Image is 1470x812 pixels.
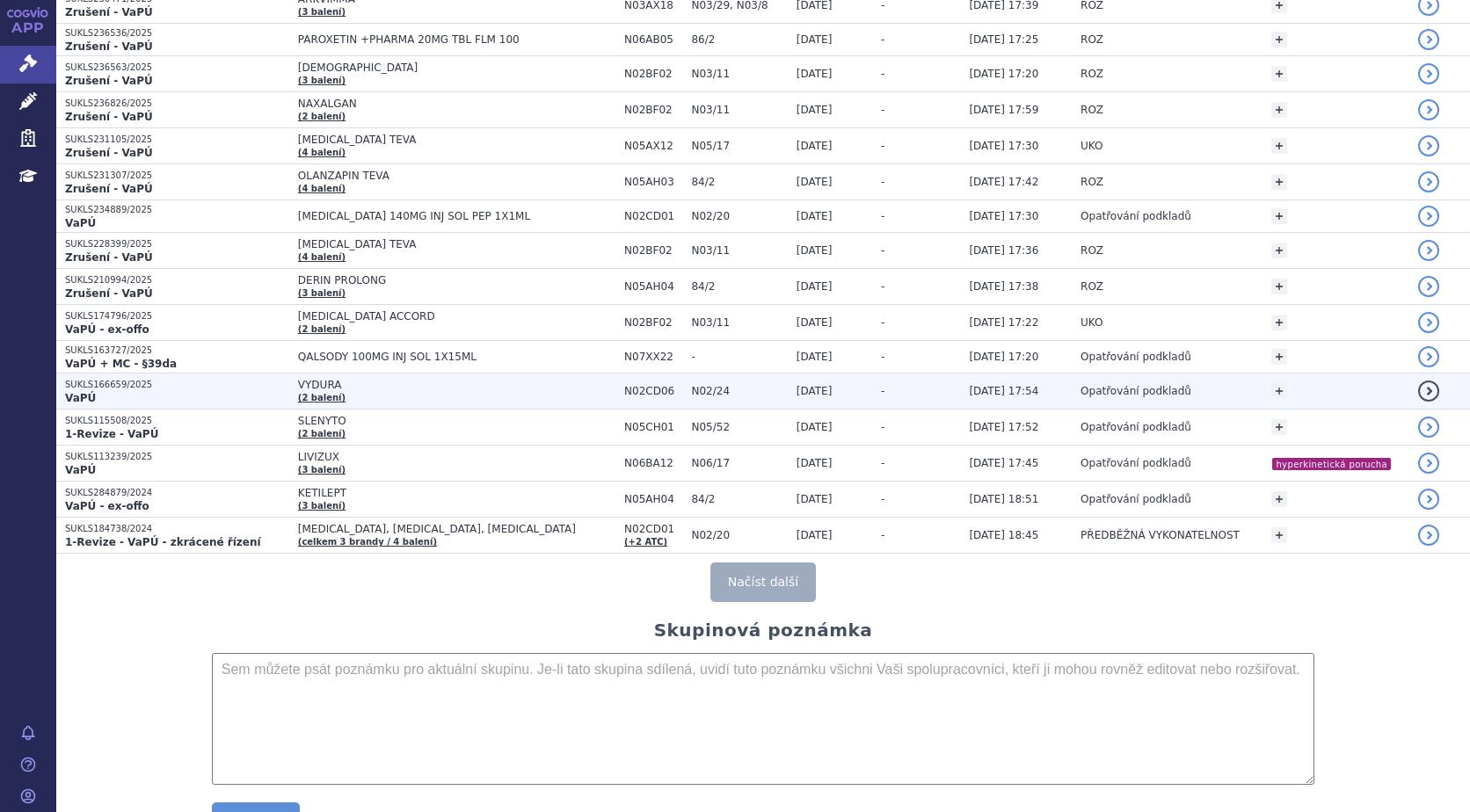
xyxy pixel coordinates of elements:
[691,210,787,222] span: N02/20
[65,40,153,53] strong: Zrušení - VaPÚ
[65,323,149,336] strong: VaPÚ - ex-offo
[797,457,833,469] span: [DATE]
[691,493,787,505] span: 84/2
[969,104,1038,116] span: [DATE] 17:59
[1418,489,1439,510] a: detail
[65,344,289,357] p: SUKLS163727/2025
[797,244,833,257] span: [DATE]
[298,112,346,121] a: (2 balení)
[969,140,1038,152] span: [DATE] 17:30
[65,274,289,286] p: SUKLS210994/2025
[298,98,615,110] span: NAXALGAN
[1081,68,1103,80] span: ROZ
[298,324,346,334] a: (2 balení)
[65,147,153,159] strong: Zrušení - VaPÚ
[881,493,884,505] span: -
[881,244,884,257] span: -
[1081,529,1240,541] span: PŘEDBĚŽNÁ VYKONATELNOST
[691,529,787,541] span: N02/20
[881,421,884,433] span: -
[1418,312,1439,333] a: detail
[797,385,833,397] span: [DATE]
[1418,171,1439,192] a: detail
[1271,102,1287,118] a: +
[881,316,884,329] span: -
[624,493,682,505] span: N05AH04
[298,310,615,323] span: [MEDICAL_DATA] ACCORD
[969,529,1038,541] span: [DATE] 18:45
[65,217,96,229] strong: VaPÚ
[1081,316,1102,329] span: UKO
[65,62,289,74] p: SUKLS236563/2025
[797,529,833,541] span: [DATE]
[65,134,289,146] p: SUKLS231105/2025
[1271,279,1287,294] a: +
[624,421,682,433] span: N05CH01
[1081,210,1191,222] span: Opatřování podkladů
[65,111,153,123] strong: Zrušení - VaPÚ
[298,393,346,402] a: (2 balení)
[624,457,682,469] span: N06BA12
[65,27,289,40] p: SUKLS236536/2025
[65,287,153,300] strong: Zrušení - VaPÚ
[298,148,346,157] a: (4 balení)
[797,351,833,363] span: [DATE]
[969,316,1038,329] span: [DATE] 17:22
[624,316,682,329] span: N02BF02
[624,104,682,116] span: N02BF02
[1418,417,1439,438] a: detail
[1418,346,1439,367] a: detail
[881,385,884,397] span: -
[1271,243,1287,258] a: +
[691,244,787,257] span: N03/11
[624,210,682,222] span: N02CD01
[797,140,833,152] span: [DATE]
[624,244,682,257] span: N02BF02
[65,310,289,323] p: SUKLS174796/2025
[1418,525,1439,546] a: detail
[797,33,833,46] span: [DATE]
[1271,315,1287,330] a: +
[298,487,615,499] span: KETILEPT
[65,487,289,499] p: SUKLS284879/2024
[624,176,682,188] span: N05AH03
[1418,206,1439,227] a: detail
[298,288,346,298] a: (3 balení)
[797,104,833,116] span: [DATE]
[1271,32,1287,47] a: +
[1418,29,1439,50] a: detail
[710,562,816,602] button: Načíst další
[65,451,289,463] p: SUKLS113239/2025
[1271,208,1287,224] a: +
[797,210,833,222] span: [DATE]
[624,537,667,547] a: (+2 ATC)
[298,62,615,74] span: [DEMOGRAPHIC_DATA]
[1418,99,1439,120] a: detail
[65,183,153,195] strong: Zrušení - VaPÚ
[298,134,615,146] span: [MEDICAL_DATA] TEVA
[691,316,787,329] span: N03/11
[1081,176,1103,188] span: ROZ
[881,176,884,188] span: -
[969,351,1038,363] span: [DATE] 17:20
[1081,244,1103,257] span: ROZ
[691,457,787,469] span: N06/17
[881,33,884,46] span: -
[881,140,884,152] span: -
[969,210,1038,222] span: [DATE] 17:30
[969,385,1038,397] span: [DATE] 17:54
[691,68,787,80] span: N03/11
[65,204,289,216] p: SUKLS234889/2025
[881,210,884,222] span: -
[691,385,787,397] span: N02/24
[691,176,787,188] span: 84/2
[298,170,615,182] span: OLANZAPIN TEVA
[65,415,289,427] p: SUKLS115508/2025
[65,98,289,110] p: SUKLS236826/2025
[881,529,884,541] span: -
[624,140,682,152] span: N05AX12
[691,351,787,363] span: -
[1081,457,1191,469] span: Opatřování podkladů
[298,184,346,193] a: (4 balení)
[65,536,261,548] strong: 1-Revize - VaPÚ - zkrácené řízení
